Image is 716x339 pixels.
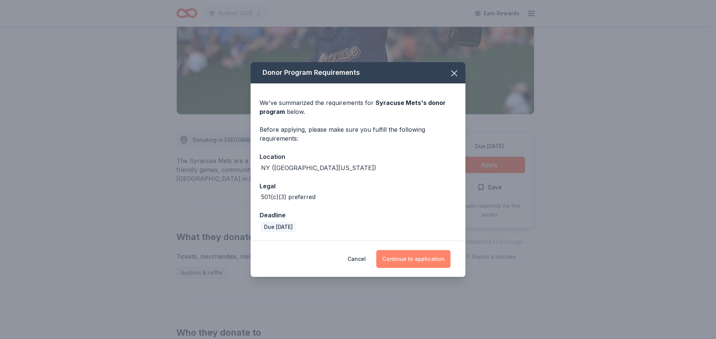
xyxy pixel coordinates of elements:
[251,62,465,83] div: Donor Program Requirements
[261,222,296,232] div: Due [DATE]
[260,181,456,191] div: Legal
[261,163,376,172] div: NY ([GEOGRAPHIC_DATA][US_STATE])
[260,125,456,143] div: Before applying, please make sure you fulfill the following requirements:
[260,98,456,116] div: We've summarized the requirements for below.
[261,192,315,201] div: 501(c)(3) preferred
[260,152,456,161] div: Location
[376,250,450,268] button: Continue to application
[348,250,366,268] button: Cancel
[260,210,456,220] div: Deadline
